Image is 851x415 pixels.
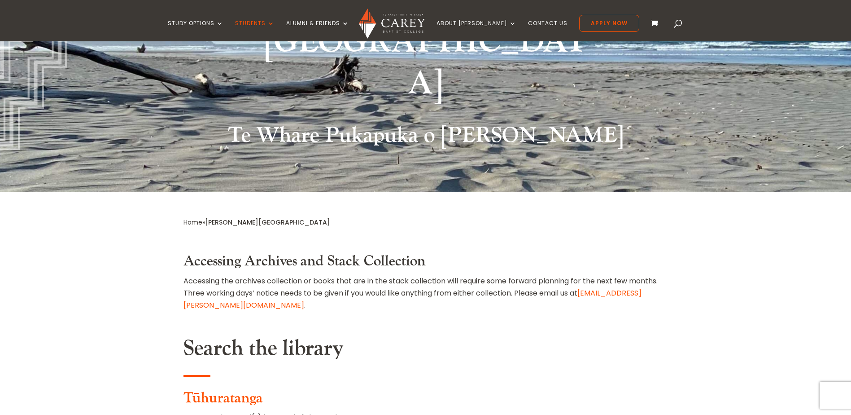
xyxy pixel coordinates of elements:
[183,275,668,312] p: Accessing the archives collection or books that are in the stack collection will require some for...
[235,20,275,41] a: Students
[205,218,330,227] span: [PERSON_NAME][GEOGRAPHIC_DATA]
[579,15,639,32] a: Apply Now
[168,20,223,41] a: Study Options
[183,336,668,366] h2: Search the library
[183,390,668,411] h3: Tūhuratanga
[286,20,349,41] a: Alumni & Friends
[359,9,425,39] img: Carey Baptist College
[183,123,668,153] h2: Te Whare Pukapuka o [PERSON_NAME]
[436,20,516,41] a: About [PERSON_NAME]
[183,218,202,227] a: Home
[183,253,668,274] h3: Accessing Archives and Stack Collection
[528,20,567,41] a: Contact Us
[183,218,330,227] span: »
